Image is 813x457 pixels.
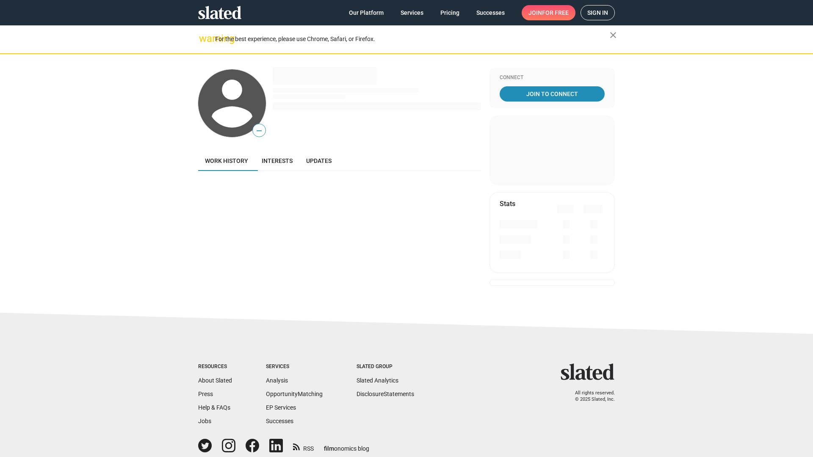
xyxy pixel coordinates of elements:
span: Our Platform [349,5,384,20]
mat-icon: close [608,30,618,40]
a: Successes [470,5,512,20]
span: Updates [306,157,332,164]
span: Sign in [587,6,608,20]
a: Pricing [434,5,466,20]
a: EP Services [266,404,296,411]
span: Services [401,5,423,20]
a: Analysis [266,377,288,384]
div: For the best experience, please use Chrome, Safari, or Firefox. [215,33,610,45]
a: Our Platform [342,5,390,20]
a: Join To Connect [500,86,605,102]
span: for free [542,5,569,20]
a: Press [198,391,213,397]
a: Successes [266,418,293,424]
mat-card-title: Stats [500,199,515,208]
div: Slated Group [357,363,414,370]
span: — [253,125,265,136]
span: Successes [476,5,505,20]
a: OpportunityMatching [266,391,323,397]
p: All rights reserved. © 2025 Slated, Inc. [566,390,615,402]
mat-icon: warning [199,33,209,44]
div: Services [266,363,323,370]
span: Join [528,5,569,20]
a: Work history [198,151,255,171]
span: Interests [262,157,293,164]
a: filmonomics blog [324,438,369,453]
span: film [324,445,334,452]
a: RSS [293,440,314,453]
a: Services [394,5,430,20]
a: Slated Analytics [357,377,398,384]
span: Pricing [440,5,459,20]
div: Resources [198,363,232,370]
span: Join To Connect [501,86,603,102]
a: About Slated [198,377,232,384]
a: Joinfor free [522,5,575,20]
a: Updates [299,151,338,171]
a: Help & FAQs [198,404,230,411]
a: Sign in [581,5,615,20]
div: Connect [500,74,605,81]
span: Work history [205,157,248,164]
a: Jobs [198,418,211,424]
a: DisclosureStatements [357,391,414,397]
a: Interests [255,151,299,171]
